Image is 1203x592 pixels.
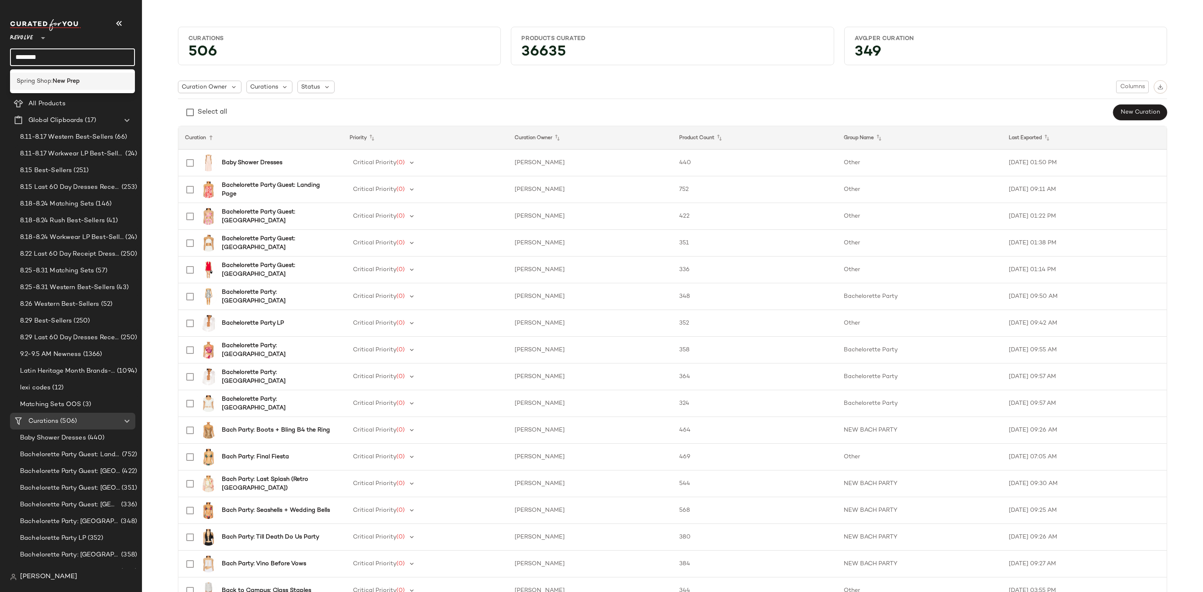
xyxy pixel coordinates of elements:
[837,203,1002,230] td: Other
[200,342,217,358] img: SDYS-WS194_V1.jpg
[508,524,673,551] td: [PERSON_NAME]
[20,233,124,242] span: 8.18-8.24 Workwear LP Best-Sellers
[120,183,137,192] span: (253)
[1002,230,1167,257] td: [DATE] 01:38 PM
[200,395,217,412] img: TULA-WS1071_V1.jpg
[115,366,137,376] span: (1094)
[51,383,63,393] span: (12)
[222,288,333,305] b: Bachelorette Party: [GEOGRAPHIC_DATA]
[301,83,320,91] span: Status
[200,235,217,252] img: WAIR-WS31_V1.jpg
[837,337,1002,363] td: Bachelorette Party
[837,126,1002,150] th: Group Name
[20,433,86,443] span: Baby Shower Dresses
[1002,497,1167,524] td: [DATE] 09:25 AM
[124,233,137,242] span: (24)
[353,480,396,487] span: Critical Priority
[837,230,1002,257] td: Other
[1120,84,1145,90] span: Columns
[837,417,1002,444] td: NEW BACH PARTY
[353,400,396,407] span: Critical Priority
[20,400,81,409] span: Matching Sets OOS
[20,350,81,359] span: 9.2-9.5 AM Newness
[81,400,91,409] span: (3)
[72,316,90,326] span: (250)
[222,181,333,198] b: Bachelorette Party Guest: Landing Page
[508,337,673,363] td: [PERSON_NAME]
[28,417,58,426] span: Curations
[343,126,508,150] th: Priority
[521,35,823,43] div: Products Curated
[673,150,837,176] td: 440
[119,249,137,259] span: (250)
[20,266,94,276] span: 8.25-8.31 Matching Sets
[20,333,119,343] span: 8.29 Last 60 Day Dresses Receipts
[508,150,673,176] td: [PERSON_NAME]
[200,288,217,305] img: PGEO-WD37_V1.jpg
[837,470,1002,497] td: NEW BACH PARTY
[353,427,396,433] span: Critical Priority
[222,475,333,493] b: Bach Party: Last Splash (Retro [GEOGRAPHIC_DATA])
[1002,444,1167,470] td: [DATE] 07:05 AM
[182,46,497,61] div: 506
[353,160,396,166] span: Critical Priority
[673,497,837,524] td: 568
[673,417,837,444] td: 464
[17,77,53,86] span: Spring Shop:
[353,293,396,300] span: Critical Priority
[353,320,396,326] span: Critical Priority
[1002,390,1167,417] td: [DATE] 09:57 AM
[120,483,137,493] span: (351)
[200,475,217,492] img: BENE-WS156_V1.jpg
[120,450,137,460] span: (752)
[837,176,1002,203] td: Other
[508,444,673,470] td: [PERSON_NAME]
[119,550,137,560] span: (358)
[837,310,1002,337] td: Other
[508,470,673,497] td: [PERSON_NAME]
[250,83,278,91] span: Curations
[105,216,118,226] span: (41)
[855,35,1157,43] div: Avg.per Curation
[222,208,333,225] b: Bachelorette Party Guest: [GEOGRAPHIC_DATA]
[353,561,396,567] span: Critical Priority
[20,450,120,460] span: Bachelorette Party Guest: Landing Page
[72,166,89,175] span: (251)
[20,467,120,476] span: Bachelorette Party Guest: [GEOGRAPHIC_DATA]
[353,240,396,246] span: Critical Priority
[353,373,396,380] span: Critical Priority
[200,155,217,171] img: LOVF-WD4477_V1.jpg
[396,400,405,407] span: (0)
[119,567,137,577] span: (364)
[673,257,837,283] td: 336
[396,373,405,380] span: (0)
[222,341,333,359] b: Bachelorette Party: [GEOGRAPHIC_DATA]
[124,149,137,159] span: (24)
[508,363,673,390] td: [PERSON_NAME]
[20,534,86,543] span: Bachelorette Party LP
[673,203,837,230] td: 422
[1116,81,1149,93] button: Columns
[508,551,673,577] td: [PERSON_NAME]
[1002,150,1167,176] td: [DATE] 01:50 PM
[837,150,1002,176] td: Other
[222,261,333,279] b: Bachelorette Party Guest: [GEOGRAPHIC_DATA]
[28,116,83,125] span: Global Clipboards
[86,534,103,543] span: (352)
[508,176,673,203] td: [PERSON_NAME]
[508,257,673,283] td: [PERSON_NAME]
[20,300,99,309] span: 8.26 Western Best-Sellers
[508,230,673,257] td: [PERSON_NAME]
[837,283,1002,310] td: Bachelorette Party
[20,572,77,582] span: [PERSON_NAME]
[837,257,1002,283] td: Other
[10,574,17,580] img: svg%3e
[53,77,80,86] b: New Prep
[508,126,673,150] th: Curation Owner
[99,300,113,309] span: (52)
[1002,524,1167,551] td: [DATE] 09:26 AM
[837,524,1002,551] td: NEW BACH PARTY
[120,467,137,476] span: (422)
[508,417,673,444] td: [PERSON_NAME]
[20,567,119,577] span: Bachelorette Party: [GEOGRAPHIC_DATA]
